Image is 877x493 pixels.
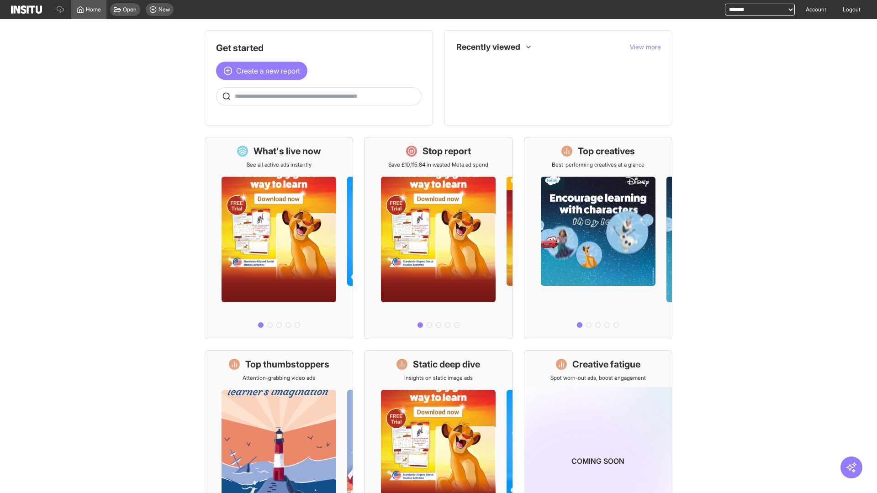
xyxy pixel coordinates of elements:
[630,43,661,51] span: View more
[254,145,321,157] h1: What's live now
[216,42,422,54] h1: Get started
[216,62,307,80] button: Create a new report
[247,161,312,168] p: See all active ads instantly
[243,374,315,382] p: Attention-grabbing video ads
[158,6,170,13] span: New
[630,42,661,52] button: View more
[552,161,645,168] p: Best-performing creatives at a glance
[404,374,473,382] p: Insights on static image ads
[86,6,101,13] span: Home
[413,358,480,371] h1: Static deep dive
[205,137,353,339] a: What's live nowSee all active ads instantly
[423,145,471,157] h1: Stop report
[364,137,512,339] a: Stop reportSave £10,115.84 in wasted Meta ad spend
[524,137,672,339] a: Top creativesBest-performing creatives at a glance
[123,6,137,13] span: Open
[11,5,42,14] img: Logo
[388,161,488,168] p: Save £10,115.84 in wasted Meta ad spend
[578,145,635,157] h1: Top creatives
[245,358,329,371] h1: Top thumbstoppers
[236,65,300,76] span: Create a new report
